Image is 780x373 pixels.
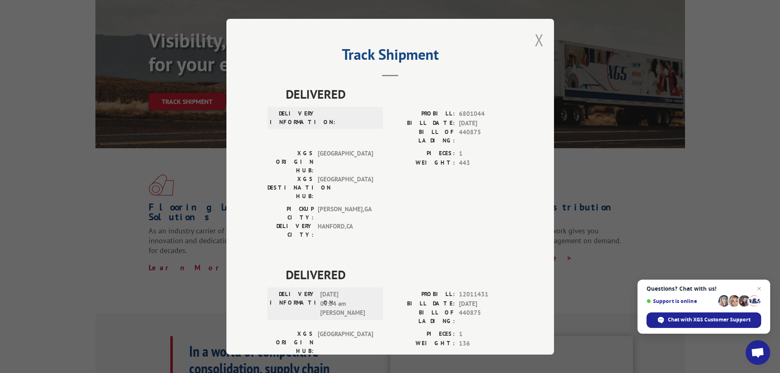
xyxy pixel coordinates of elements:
span: 136 [459,339,513,348]
label: DELIVERY INFORMATION: [270,109,316,127]
span: HANFORD , CA [318,222,373,239]
span: DELIVERED [286,85,513,103]
h2: Track Shipment [267,49,513,64]
button: Close modal [535,29,544,51]
span: 1 [459,149,513,158]
span: [DATE] 09:04 am [PERSON_NAME] [320,290,375,318]
span: 440875 [459,128,513,145]
span: [DATE] [459,299,513,308]
span: [GEOGRAPHIC_DATA] [318,175,373,201]
span: [PERSON_NAME] , GA [318,205,373,222]
label: XGS DESTINATION HUB: [267,175,314,201]
label: DELIVERY INFORMATION: [270,290,316,318]
label: BILL DATE: [390,299,455,308]
label: WEIGHT: [390,158,455,167]
label: WEIGHT: [390,339,455,348]
span: Questions? Chat with us! [647,285,761,292]
label: PIECES: [390,149,455,158]
span: [DATE] [459,118,513,128]
span: 12011431 [459,290,513,299]
a: Open chat [746,340,770,365]
span: [GEOGRAPHIC_DATA] [318,149,373,175]
label: XGS ORIGIN HUB: [267,330,314,355]
span: Chat with XGS Customer Support [647,312,761,328]
label: BILL OF LADING: [390,308,455,326]
span: Chat with XGS Customer Support [668,316,751,323]
label: DELIVERY CITY: [267,222,314,239]
span: [GEOGRAPHIC_DATA] [318,330,373,355]
span: DELIVERED [286,265,513,284]
label: PIECES: [390,330,455,339]
span: 1 [459,330,513,339]
span: 443 [459,158,513,167]
label: PICKUP CITY: [267,205,314,222]
label: PROBILL: [390,290,455,299]
span: 440875 [459,308,513,326]
span: 6801044 [459,109,513,119]
label: BILL DATE: [390,118,455,128]
span: Support is online [647,298,715,304]
label: BILL OF LADING: [390,128,455,145]
label: XGS ORIGIN HUB: [267,149,314,175]
label: PROBILL: [390,109,455,119]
